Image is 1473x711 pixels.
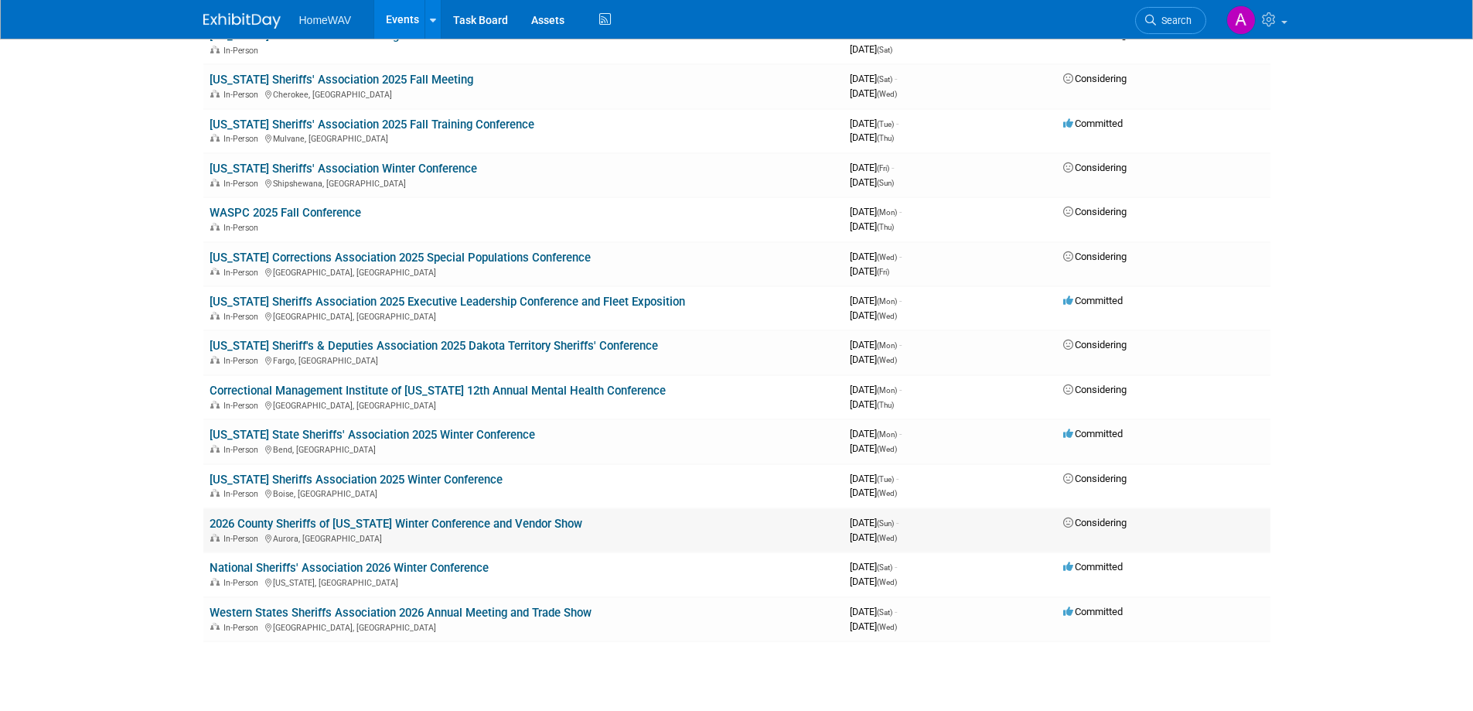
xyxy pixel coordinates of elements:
[877,608,892,617] span: (Sat)
[210,443,837,455] div: Bend, [GEOGRAPHIC_DATA]
[877,90,897,98] span: (Wed)
[223,401,263,411] span: In-Person
[1063,73,1127,84] span: Considering
[850,398,894,410] span: [DATE]
[1063,118,1123,129] span: Committed
[210,623,220,631] img: In-Person Event
[850,220,894,232] span: [DATE]
[210,532,837,544] div: Aurora, [GEOGRAPHIC_DATA]
[877,386,897,395] span: (Mon)
[223,356,263,366] span: In-Person
[210,354,837,366] div: Fargo, [GEOGRAPHIC_DATA]
[299,14,352,26] span: HomeWAV
[210,309,837,322] div: [GEOGRAPHIC_DATA], [GEOGRAPHIC_DATA]
[210,561,489,575] a: National Sheriffs' Association 2026 Winter Conference
[899,206,902,217] span: -
[850,162,894,173] span: [DATE]
[895,73,897,84] span: -
[210,87,837,100] div: Cherokee, [GEOGRAPHIC_DATA]
[1063,251,1127,262] span: Considering
[877,534,897,542] span: (Wed)
[223,534,263,544] span: In-Person
[1063,606,1123,617] span: Committed
[850,561,897,573] span: [DATE]
[850,251,902,262] span: [DATE]
[877,578,897,586] span: (Wed)
[210,428,535,442] a: [US_STATE] State Sheriffs' Association 2025 Winter Conference
[210,90,220,97] img: In-Person Event
[210,517,582,531] a: 2026 County Sheriffs of [US_STATE] Winter Conference and Vendor Show
[899,295,902,306] span: -
[210,268,220,275] img: In-Person Event
[877,46,892,54] span: (Sat)
[210,398,837,411] div: [GEOGRAPHIC_DATA], [GEOGRAPHIC_DATA]
[850,118,898,129] span: [DATE]
[1063,339,1127,350] span: Considering
[877,341,897,350] span: (Mon)
[850,487,897,498] span: [DATE]
[223,489,263,499] span: In-Person
[210,606,592,620] a: Western States Sheriffs Association 2026 Annual Meeting and Trade Show
[850,443,897,454] span: [DATE]
[223,445,263,455] span: In-Person
[210,620,837,633] div: [GEOGRAPHIC_DATA], [GEOGRAPHIC_DATA]
[210,223,220,231] img: In-Person Event
[1063,384,1127,395] span: Considering
[877,312,897,320] span: (Wed)
[895,29,897,40] span: -
[850,29,897,40] span: [DATE]
[210,73,473,87] a: [US_STATE] Sheriffs' Association 2025 Fall Meeting
[850,532,897,543] span: [DATE]
[877,401,894,409] span: (Thu)
[210,401,220,408] img: In-Person Event
[210,295,685,309] a: [US_STATE] Sheriffs Association 2025 Executive Leadership Conference and Fleet Exposition
[896,517,898,528] span: -
[877,179,894,187] span: (Sun)
[850,295,902,306] span: [DATE]
[850,576,897,587] span: [DATE]
[850,384,902,395] span: [DATE]
[850,339,902,350] span: [DATE]
[1063,473,1127,484] span: Considering
[877,475,894,484] span: (Tue)
[850,176,894,188] span: [DATE]
[210,29,461,43] a: [US_STATE] Jail Association Training Conference
[1063,428,1123,439] span: Committed
[210,339,658,353] a: [US_STATE] Sheriff's & Deputies Association 2025 Dakota Territory Sheriffs' Conference
[850,354,897,365] span: [DATE]
[223,623,263,633] span: In-Person
[850,265,889,277] span: [DATE]
[850,620,897,632] span: [DATE]
[899,384,902,395] span: -
[223,578,263,588] span: In-Person
[1063,561,1123,573] span: Committed
[850,87,897,99] span: [DATE]
[210,134,220,142] img: In-Person Event
[210,46,220,53] img: In-Person Event
[210,162,477,176] a: [US_STATE] Sheriffs' Association Winter Conference
[877,253,897,261] span: (Wed)
[850,43,892,55] span: [DATE]
[210,534,220,542] img: In-Person Event
[210,578,220,586] img: In-Person Event
[877,445,897,453] span: (Wed)
[1135,7,1206,34] a: Search
[899,428,902,439] span: -
[877,223,894,231] span: (Thu)
[850,473,898,484] span: [DATE]
[877,563,892,572] span: (Sat)
[210,179,220,186] img: In-Person Event
[210,356,220,364] img: In-Person Event
[223,90,263,100] span: In-Person
[850,606,897,617] span: [DATE]
[223,134,263,144] span: In-Person
[223,312,263,322] span: In-Person
[877,208,897,217] span: (Mon)
[896,118,898,129] span: -
[895,561,897,573] span: -
[223,268,263,278] span: In-Person
[850,428,902,439] span: [DATE]
[210,487,837,499] div: Boise, [GEOGRAPHIC_DATA]
[877,134,894,142] span: (Thu)
[210,251,591,265] a: [US_STATE] Corrections Association 2025 Special Populations Conference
